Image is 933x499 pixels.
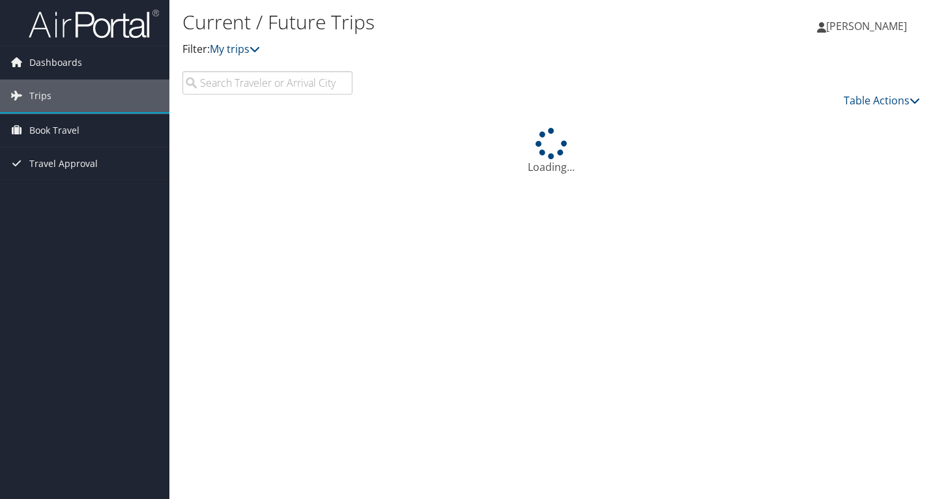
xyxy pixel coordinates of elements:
h1: Current / Future Trips [182,8,674,36]
a: [PERSON_NAME] [817,7,920,46]
a: Table Actions [844,93,920,108]
input: Search Traveler or Arrival City [182,71,352,95]
a: My trips [210,42,260,56]
span: [PERSON_NAME] [826,19,907,33]
img: airportal-logo.png [29,8,159,39]
div: Loading... [182,128,920,175]
p: Filter: [182,41,674,58]
span: Book Travel [29,114,79,147]
span: Travel Approval [29,147,98,180]
span: Trips [29,80,51,112]
span: Dashboards [29,46,82,79]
